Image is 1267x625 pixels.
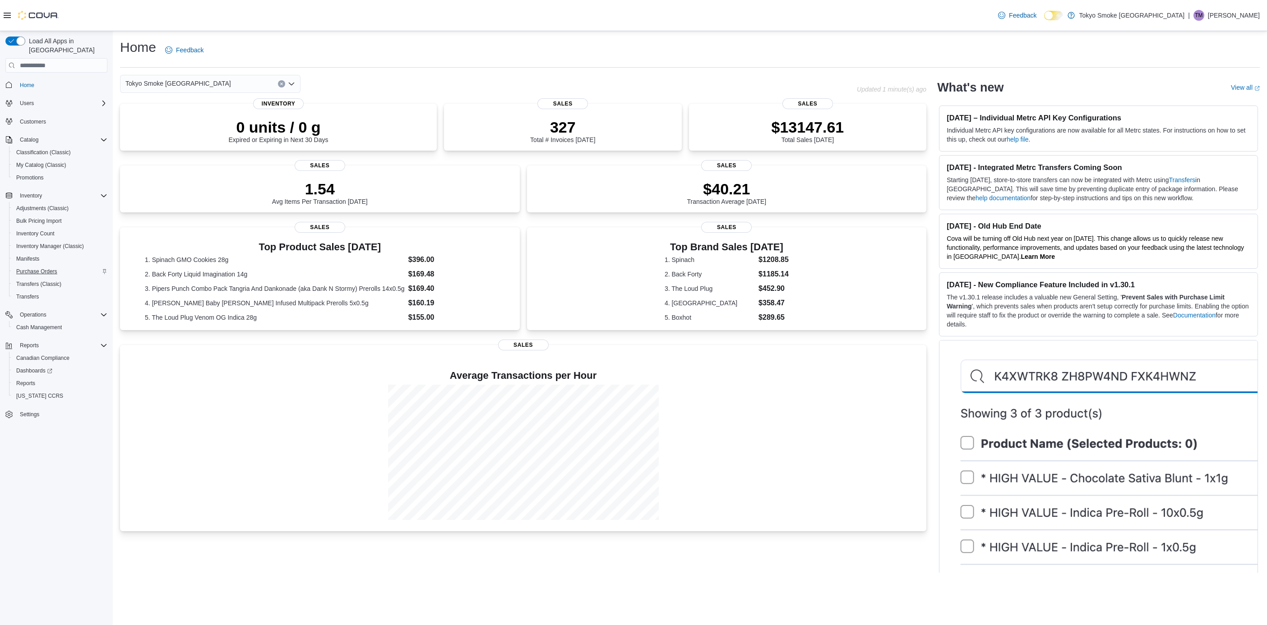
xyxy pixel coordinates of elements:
[13,160,107,170] span: My Catalog (Classic)
[16,116,107,127] span: Customers
[772,118,844,136] p: $13147.61
[16,161,66,169] span: My Catalog (Classic)
[253,98,304,109] span: Inventory
[9,290,111,303] button: Transfers
[13,266,61,277] a: Purchase Orders
[125,78,231,89] span: Tokyo Smoke [GEOGRAPHIC_DATA]
[229,118,328,136] p: 0 units / 0 g
[758,312,789,323] dd: $289.65
[2,97,111,110] button: Users
[758,283,789,294] dd: $452.90
[5,74,107,444] nav: Complex example
[16,205,69,212] span: Adjustments (Classic)
[16,340,107,351] span: Reports
[530,118,595,136] p: 327
[2,408,111,421] button: Settings
[665,255,755,264] dt: 1. Spinach
[13,266,107,277] span: Purchase Orders
[16,174,44,181] span: Promotions
[772,118,844,143] div: Total Sales [DATE]
[20,82,34,89] span: Home
[16,268,57,275] span: Purchase Orders
[498,340,549,350] span: Sales
[16,392,63,400] span: [US_STATE] CCRS
[229,118,328,143] div: Expired or Expiring in Next 30 Days
[758,269,789,280] dd: $1185.14
[13,253,43,264] a: Manifests
[9,171,111,184] button: Promotions
[758,298,789,308] dd: $358.47
[16,190,46,201] button: Inventory
[758,254,789,265] dd: $1208.85
[976,194,1031,202] a: help documentation
[13,279,65,290] a: Transfers (Classic)
[13,353,107,363] span: Canadian Compliance
[176,46,203,55] span: Feedback
[16,98,37,109] button: Users
[120,38,156,56] h1: Home
[782,98,833,109] span: Sales
[13,365,56,376] a: Dashboards
[278,80,285,87] button: Clear input
[13,147,107,158] span: Classification (Classic)
[288,80,295,87] button: Open list of options
[530,118,595,143] div: Total # Invoices [DATE]
[16,255,39,262] span: Manifests
[13,391,107,401] span: Washington CCRS
[665,270,755,279] dt: 2. Back Forty
[13,216,65,226] a: Bulk Pricing Import
[9,352,111,364] button: Canadian Compliance
[857,86,926,93] p: Updated 1 minute(s) ago
[16,134,107,145] span: Catalog
[2,78,111,91] button: Home
[1021,253,1055,260] a: Learn More
[272,180,368,198] p: 1.54
[18,11,59,20] img: Cova
[13,378,107,389] span: Reports
[9,390,111,402] button: [US_STATE] CCRS
[20,100,34,107] span: Users
[408,312,495,323] dd: $155.00
[16,217,62,225] span: Bulk Pricing Import
[13,241,88,252] a: Inventory Manager (Classic)
[1079,10,1185,21] p: Tokyo Smoke [GEOGRAPHIC_DATA]
[665,313,755,322] dt: 5. Boxhot
[16,309,50,320] button: Operations
[13,160,70,170] a: My Catalog (Classic)
[687,180,767,205] div: Transaction Average [DATE]
[947,280,1250,289] h3: [DATE] - New Compliance Feature Included in v1.30.1
[994,6,1040,24] a: Feedback
[20,311,46,318] span: Operations
[16,79,107,90] span: Home
[16,367,52,374] span: Dashboards
[665,284,755,293] dt: 3. The Loud Plug
[13,279,107,290] span: Transfers (Classic)
[13,147,74,158] a: Classification (Classic)
[2,339,111,352] button: Reports
[13,172,107,183] span: Promotions
[937,80,1003,95] h2: What's new
[13,172,47,183] a: Promotions
[408,254,495,265] dd: $396.00
[13,203,107,214] span: Adjustments (Classic)
[13,353,73,363] a: Canadian Compliance
[9,321,111,334] button: Cash Management
[701,160,752,171] span: Sales
[1188,10,1190,21] p: |
[145,270,405,279] dt: 2. Back Forty Liquid Imagination 14g
[9,364,111,377] a: Dashboards
[9,227,111,240] button: Inventory Count
[1254,86,1260,91] svg: External link
[687,180,767,198] p: $40.21
[16,309,107,320] span: Operations
[295,160,345,171] span: Sales
[127,370,919,381] h4: Average Transactions per Hour
[2,189,111,202] button: Inventory
[145,299,405,308] dt: 4. [PERSON_NAME] Baby [PERSON_NAME] Infused Multipack Prerolls 5x0.5g
[20,411,39,418] span: Settings
[947,175,1250,202] p: Starting [DATE], store-to-store transfers can now be integrated with Metrc using in [GEOGRAPHIC_D...
[20,192,42,199] span: Inventory
[25,37,107,55] span: Load All Apps in [GEOGRAPHIC_DATA]
[13,228,107,239] span: Inventory Count
[16,80,38,91] a: Home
